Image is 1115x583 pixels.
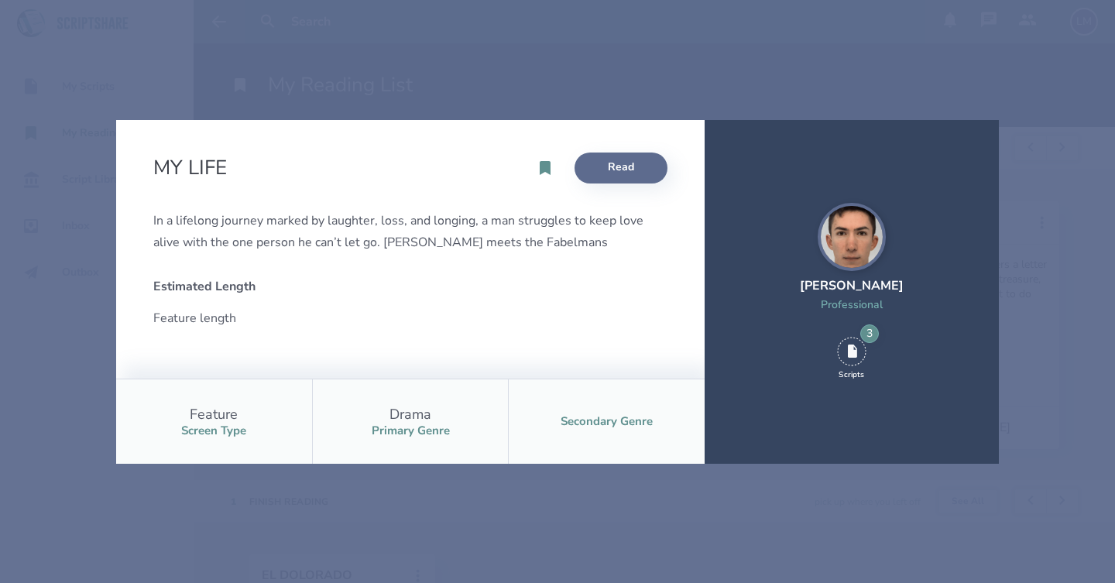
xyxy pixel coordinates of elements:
div: Feature length [153,307,398,329]
div: Screen Type [181,424,246,438]
div: Drama [389,405,431,424]
div: Professional [800,297,904,312]
img: user_1756948650-crop.jpg [818,203,886,271]
a: Read [575,153,667,183]
a: [PERSON_NAME]Professional [800,203,904,331]
div: Primary Genre [372,424,450,438]
div: In a lifelong journey marked by laughter, loss, and longing, a man struggles to keep love alive w... [153,210,667,253]
div: [PERSON_NAME] [800,277,904,294]
div: Scripts [839,369,864,380]
div: Estimated Length [153,278,398,295]
div: 3 Scripts [837,337,866,380]
div: 3 [860,324,879,343]
div: Feature [190,405,238,424]
h2: MY LIFE [153,154,233,181]
div: Secondary Genre [561,414,653,429]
